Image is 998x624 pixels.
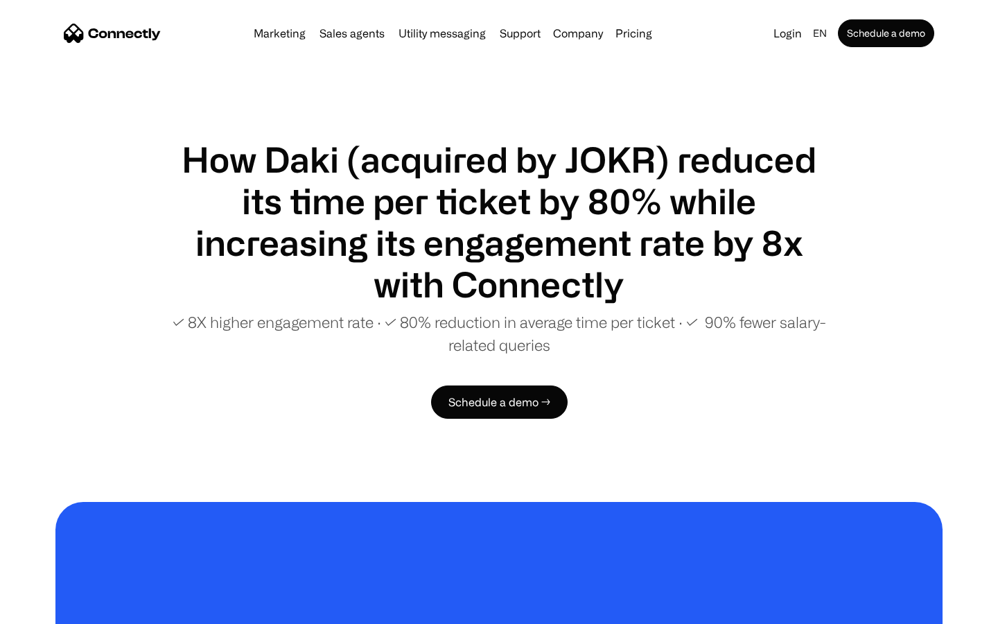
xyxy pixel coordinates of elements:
[28,600,83,619] ul: Language list
[166,139,832,305] h1: How Daki (acquired by JOKR) reduced its time per ticket by 80% while increasing its engagement ra...
[314,28,390,39] a: Sales agents
[494,28,546,39] a: Support
[813,24,827,43] div: en
[768,24,807,43] a: Login
[553,24,603,43] div: Company
[610,28,658,39] a: Pricing
[248,28,311,39] a: Marketing
[166,311,832,356] p: ✓ 8X higher engagement rate ∙ ✓ 80% reduction in average time per ticket ∙ ✓ 90% fewer salary-rel...
[431,385,568,419] a: Schedule a demo →
[14,598,83,619] aside: Language selected: English
[393,28,491,39] a: Utility messaging
[838,19,934,47] a: Schedule a demo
